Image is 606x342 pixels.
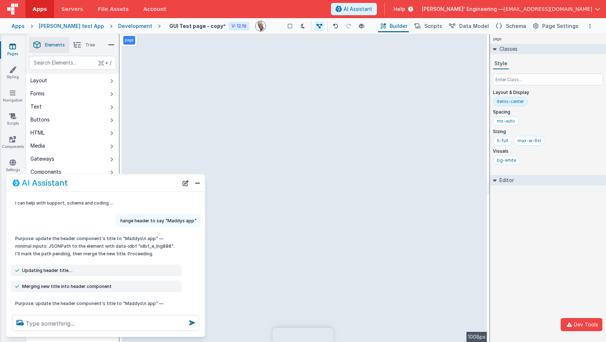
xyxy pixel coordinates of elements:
span: Apps [33,5,47,13]
p: Layout & Display [493,90,603,95]
h2: AI Assistant [22,178,68,187]
span: Merging new title into header component [22,284,112,289]
div: Media [30,142,45,149]
p: hange header to say "Maddys app" [120,217,196,224]
input: Search Elements... [29,56,116,70]
span: + / [99,56,112,70]
button: Close [193,178,202,188]
p: I can help with support, schema and coding ... [15,199,178,207]
h4: GUI Test page - copy [169,23,223,29]
span: Updating header title… [22,268,72,273]
span: File Assets [98,5,129,13]
p: Purpose: update the header component's title to "Maddys\n app" — minimal inputs: JSONPath to the ... [15,300,178,338]
span: AI Assistant [344,5,372,13]
span: Servers [61,5,83,13]
button: Page Settings [531,20,580,32]
button: AI Assistant [331,3,377,15]
button: Media [26,139,119,152]
span: [PERSON_NAME]' Engineering — [422,5,503,13]
div: V: 12.19 [229,22,249,30]
div: Gateways [30,155,54,162]
span: Builder [390,22,407,30]
button: Schema [493,20,528,32]
button: Text [26,100,119,113]
div: Forms [30,90,45,97]
span: Schema [506,22,526,30]
div: HTML [30,129,45,136]
button: Gateways [26,152,119,165]
h2: Classes [497,44,518,54]
span: Elements [45,42,65,48]
p: Purpose: update the header component's title to "Maddys\n app" — minimal inputs: JSONPath to the ... [15,235,178,257]
div: mx-auto [497,118,515,124]
button: Buttons [26,113,119,126]
img: 11ac31fe5dc3d0eff3fbbbf7b26fa6e1 [256,21,266,31]
button: Style [493,58,509,69]
button: Scripts [412,20,444,32]
button: Layout [26,74,119,87]
span: [EMAIL_ADDRESS][DOMAIN_NAME] [503,5,592,13]
button: Options [586,22,594,30]
button: Components [26,165,119,178]
div: h-full [497,138,508,144]
div: [PERSON_NAME] test App [39,22,104,30]
h4: page [490,34,505,44]
div: Layout [30,77,47,84]
button: HTML [26,126,119,139]
input: Enter Class... [493,74,603,85]
button: Data Model [447,20,490,32]
div: 1008px [466,332,487,342]
span: Scripts [424,22,442,30]
p: page [125,37,134,43]
h2: Editor [497,175,514,185]
div: Text [30,103,42,110]
span: Data Model [459,22,489,30]
div: max-w-6xl [518,138,541,144]
span: Page Settings [542,22,578,30]
p: Visuals [493,148,603,154]
div: Buttons [30,116,50,123]
div: Components [30,168,61,176]
p: Spacing [493,109,603,115]
div: bg-white [497,157,516,163]
span: Help [394,5,405,13]
div: items-center [497,99,524,104]
div: --> [122,34,487,342]
button: [PERSON_NAME]' Engineering — [EMAIL_ADDRESS][DOMAIN_NAME] [422,5,600,13]
button: Dev Tools [561,318,602,331]
span: Tree [85,42,95,48]
button: New Chat [180,178,191,188]
button: Forms [26,87,119,100]
button: Builder [378,20,409,32]
div: Development [118,22,152,30]
p: Sizing [493,129,603,135]
div: Apps [12,22,25,30]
